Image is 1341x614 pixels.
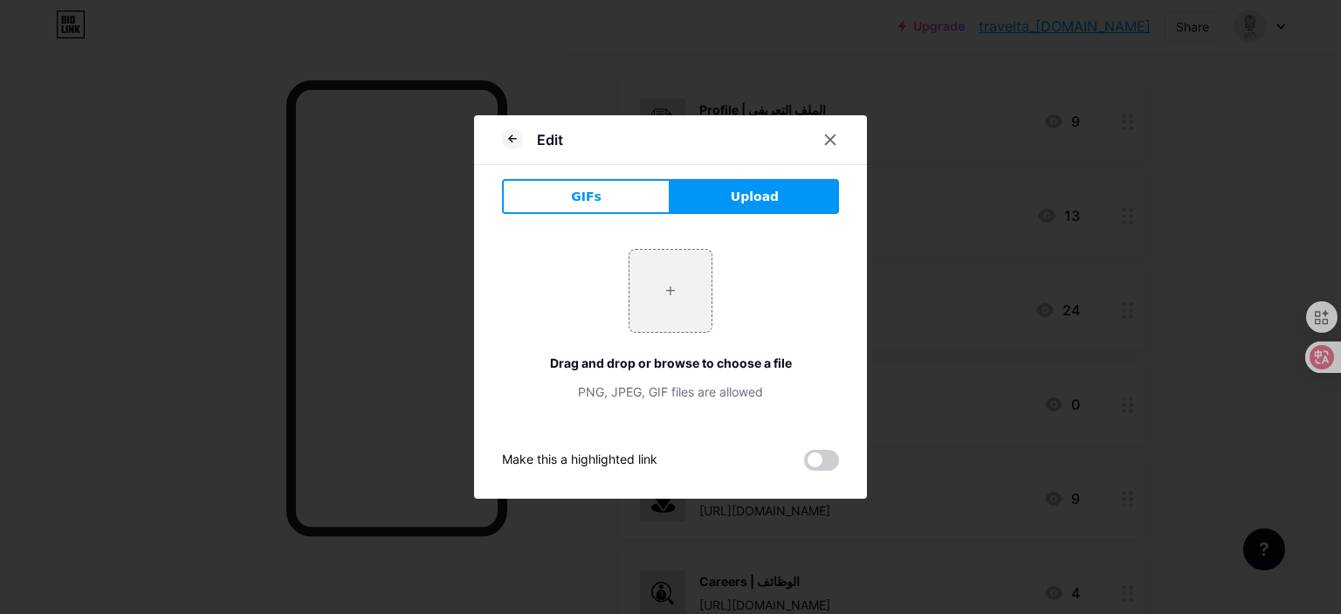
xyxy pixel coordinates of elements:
[502,354,839,372] div: Drag and drop or browse to choose a file
[731,188,779,206] span: Upload
[571,188,602,206] span: GIFs
[670,179,839,214] button: Upload
[502,383,839,401] div: PNG, JPEG, GIF files are allowed
[537,129,563,150] div: Edit
[502,179,670,214] button: GIFs
[502,450,657,471] div: Make this a highlighted link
